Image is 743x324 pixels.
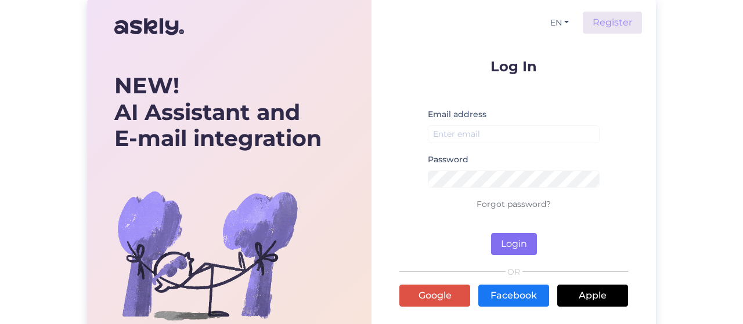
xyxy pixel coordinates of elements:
[399,59,628,74] p: Log In
[428,108,486,121] label: Email address
[428,125,600,143] input: Enter email
[114,72,179,99] b: NEW!
[583,12,642,34] a: Register
[399,285,470,307] a: Google
[506,268,522,276] span: OR
[477,199,551,209] a: Forgot password?
[114,13,184,41] img: Askly
[478,285,549,307] a: Facebook
[557,285,628,307] a: Apple
[491,233,537,255] button: Login
[546,14,574,31] button: EN
[114,72,322,152] div: AI Assistant and E-mail integration
[428,154,468,166] label: Password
